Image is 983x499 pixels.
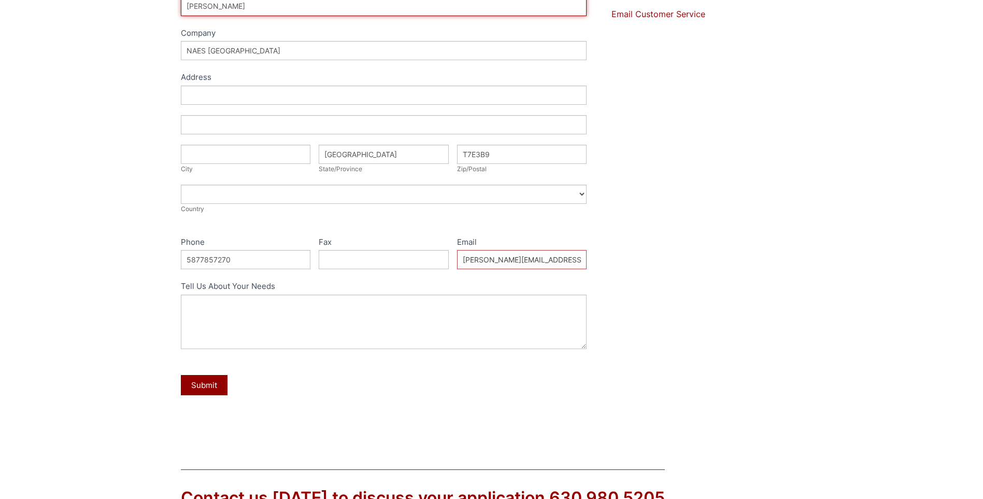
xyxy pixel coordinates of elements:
div: Country [181,204,587,214]
div: Address [181,71,587,86]
div: Zip/Postal [457,164,587,174]
label: Fax [319,235,449,251]
label: Email [457,235,587,251]
label: Tell Us About Your Needs [181,280,587,295]
label: Phone [181,235,311,251]
label: Company [181,26,587,41]
a: Email Customer Service [611,9,705,19]
div: City [181,164,311,174]
button: Submit [181,375,227,395]
div: State/Province [319,164,449,174]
